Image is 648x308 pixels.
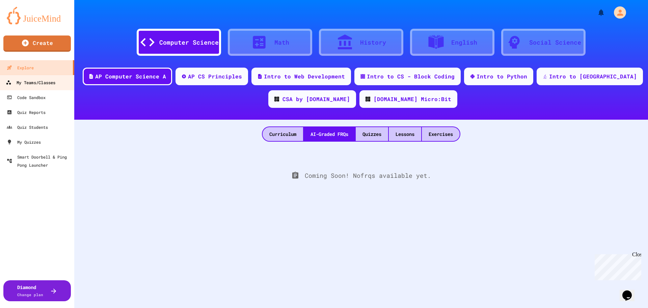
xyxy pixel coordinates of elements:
[422,127,460,141] div: Exercises
[17,284,43,298] div: Diamond
[6,78,55,87] div: My Teams/Classes
[305,171,431,180] span: Coming Soon! No frq s available yet.
[592,252,641,280] iframe: chat widget
[7,108,46,116] div: Quiz Reports
[7,93,46,101] div: Code Sandbox
[282,95,350,103] div: CSA by [DOMAIN_NAME]
[95,72,166,80] div: AP Computer Science A
[304,127,355,141] div: AI-Graded FRQs
[7,138,41,146] div: My Quizzes
[188,72,242,80] div: AP CS Principles
[374,95,451,103] div: [DOMAIN_NAME] Micro:Bit
[366,97,370,101] img: CODE_logo_RGB.png
[7,64,34,72] div: Explore
[549,72,637,80] div: Intro to [GEOGRAPHIC_DATA]
[7,7,67,24] img: logo-orange.svg
[274,97,279,101] img: CODE_logo_RGB.png
[7,123,48,131] div: Quiz Students
[3,280,71,301] button: DiamondChange plan
[159,38,219,47] div: Computer Science
[389,127,421,141] div: Lessons
[264,72,345,80] div: Intro to Web Development
[274,38,289,47] div: Math
[477,72,527,80] div: Intro to Python
[585,7,607,18] div: My Notifications
[356,127,388,141] div: Quizzes
[17,292,43,297] span: Change plan
[263,127,303,141] div: Curriculum
[367,72,455,80] div: Intro to CS - Block Coding
[3,35,71,52] a: Create
[360,38,386,47] div: History
[451,38,477,47] div: English
[607,5,628,20] div: My Account
[3,3,47,43] div: Chat with us now!Close
[620,281,641,301] iframe: chat widget
[7,153,72,169] div: Smart Doorbell & Ping Pong Launcher
[529,38,581,47] div: Social Science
